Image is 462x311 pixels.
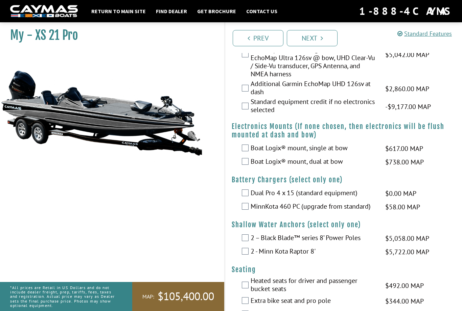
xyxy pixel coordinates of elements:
[10,28,207,43] h1: My - XS 21 Pro
[231,29,462,46] ul: Pagination
[397,30,452,37] a: Standard Features
[10,5,78,18] img: white-logo-c9c8dbefe5ff5ceceb0f0178aa75bf4bb51f6bca0971e226c86eb53dfe498488.png
[385,202,420,212] span: $58.00 MAP
[385,144,423,154] span: $617.00 MAP
[385,102,431,112] span: -$9,177.00 MAP
[251,247,377,257] label: 2 - Minn Kota Raptor 8'
[385,50,429,60] span: $5,042.00 MAP
[142,293,154,300] span: MAP:
[385,296,424,306] span: $344.00 MAP
[232,221,455,229] h4: Shallow Water Anchors (select only one)
[251,296,377,306] label: Extra bike seat and pro pole
[88,7,149,16] a: Return to main site
[158,289,214,304] span: $105,400.00
[385,188,416,199] span: $0.00 MAP
[232,265,455,274] h4: Seating
[251,189,377,199] label: Dual Pro 4 x 15 (standard equipment)
[385,233,429,243] span: $5,058.00 MAP
[251,80,377,98] label: Additional Garmin EchoMap UHD 126sv at dash
[251,277,377,294] label: Heated seats for driver and passenger bucket seats
[243,7,281,16] a: Contact Us
[385,247,429,257] span: $5,722.00 MAP
[153,7,190,16] a: Find Dealer
[385,84,429,94] span: $2,860.00 MAP
[385,157,424,167] span: $738.00 MAP
[251,144,377,154] label: Boat Logix® mount, single at bow
[10,282,117,311] p: *All prices are Retail in US Dollars and do not include dealer freight, prep, tariffs, fees, taxe...
[251,234,377,243] label: 2 – Black Blade™ series 8’ Power Poles
[287,30,338,46] a: Next
[232,176,455,184] h4: Battery Chargers (select only one)
[233,30,283,46] a: Prev
[194,7,239,16] a: Get Brochure
[385,281,424,291] span: $492.00 MAP
[132,282,224,311] a: MAP:$105,400.00
[251,98,377,115] label: Standard equipment credit if no electronics selected
[359,4,452,19] div: 1-888-4CAYMAS
[251,202,377,212] label: MinnKota 460 PC (upgrade from standard)
[232,122,455,139] h4: Electronics Mounts (If none chosen, then electronics will be flush mounted at dash and bow)
[251,157,377,167] label: Boat Logix® mount, dual at bow
[251,29,377,80] label: Optional equipment in place of standard: Power Pole Move PV 52" White, Garmin EchoMap Ultra 126sv...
